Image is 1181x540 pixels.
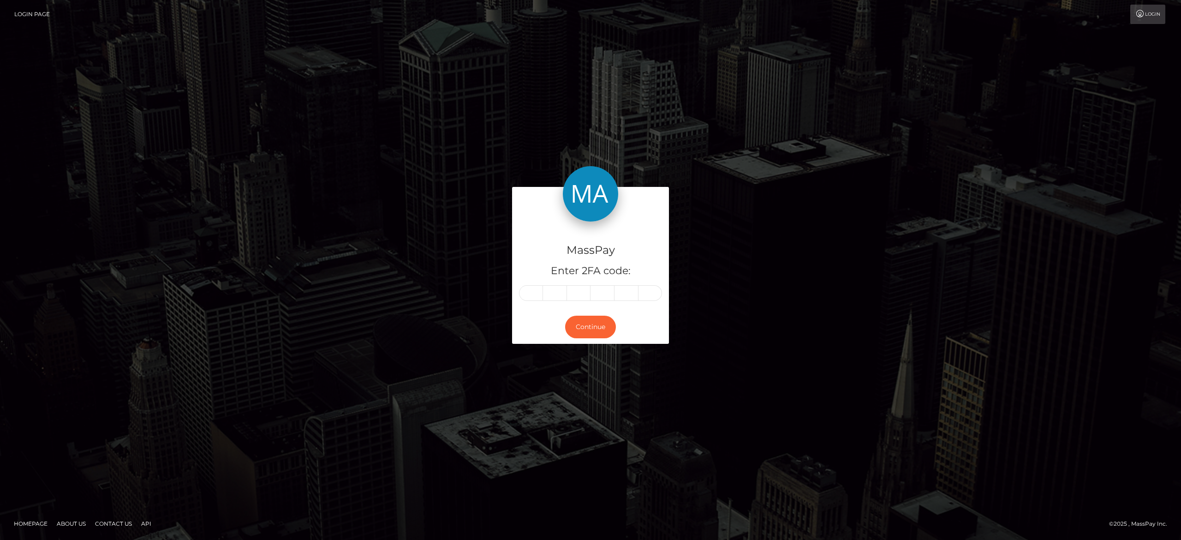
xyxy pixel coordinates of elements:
div: © 2025 , MassPay Inc. [1109,519,1174,529]
a: API [137,516,155,531]
h4: MassPay [519,242,662,258]
a: Homepage [10,516,51,531]
a: Login [1130,5,1165,24]
img: MassPay [563,166,618,222]
button: Continue [565,316,616,338]
a: Login Page [14,5,50,24]
h5: Enter 2FA code: [519,264,662,278]
a: Contact Us [91,516,136,531]
a: About Us [53,516,89,531]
